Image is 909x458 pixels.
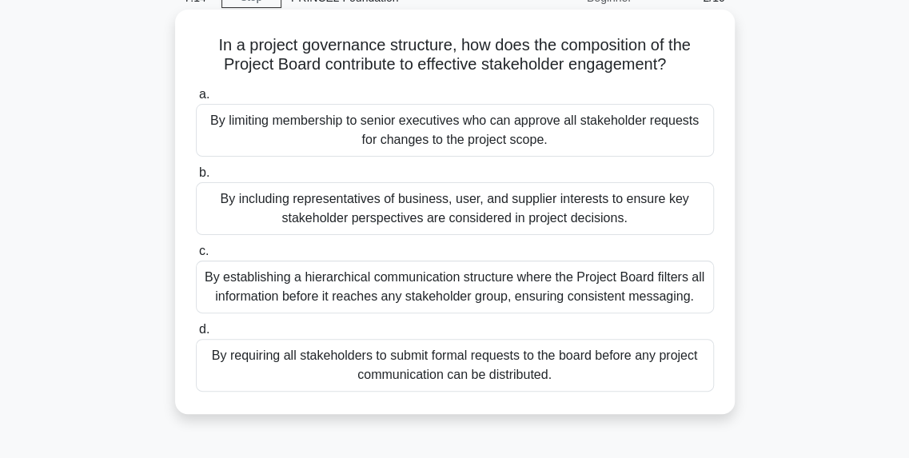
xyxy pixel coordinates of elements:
[196,104,714,157] div: By limiting membership to senior executives who can approve all stakeholder requests for changes ...
[199,87,209,101] span: a.
[196,182,714,235] div: By including representatives of business, user, and supplier interests to ensure key stakeholder ...
[196,339,714,392] div: By requiring all stakeholders to submit formal requests to the board before any project communica...
[199,165,209,179] span: b.
[194,35,716,75] h5: In a project governance structure, how does the composition of the Project Board contribute to ef...
[199,322,209,336] span: d.
[196,261,714,313] div: By establishing a hierarchical communication structure where the Project Board filters all inform...
[199,244,209,257] span: c.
